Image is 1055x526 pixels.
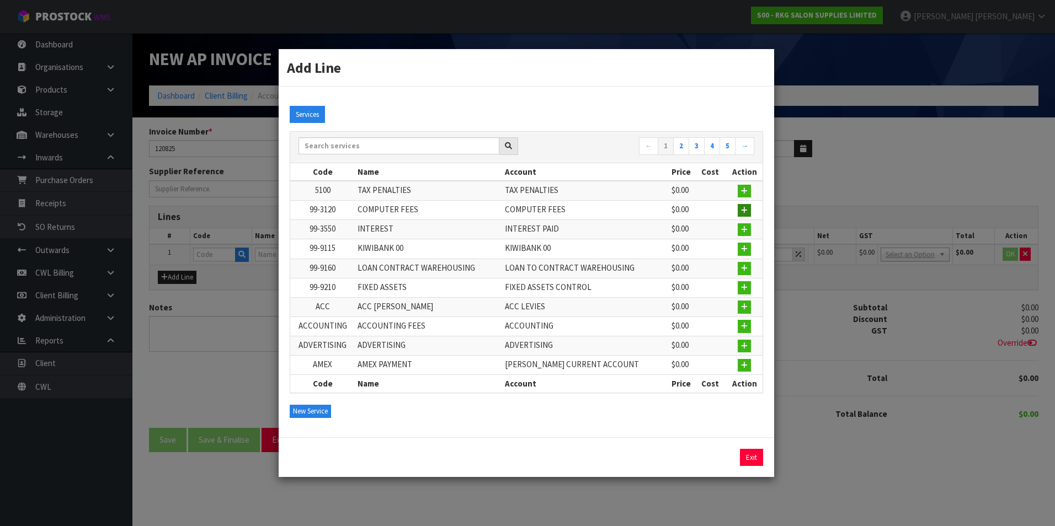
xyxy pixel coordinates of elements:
[658,137,674,155] a: 1
[355,163,502,181] th: Name
[502,239,669,259] td: KIWIBANK 00
[502,181,669,201] td: TAX PENALTIES
[290,375,355,393] th: Code
[735,137,754,155] a: →
[502,259,669,278] td: LOAN TO CONTRACT WAREHOUSING
[669,220,699,239] td: $0.00
[355,356,502,375] td: AMEX PAYMENT
[502,278,669,297] td: FIXED ASSETS CONTROL
[673,137,689,155] a: 2
[502,316,669,336] td: ACCOUNTING
[740,449,763,466] a: Exit
[355,316,502,336] td: ACCOUNTING FEES
[290,163,355,181] th: Code
[699,163,726,181] th: Cost
[669,375,699,393] th: Price
[290,297,355,316] td: ACC
[290,220,355,239] td: 99-3550
[299,137,499,154] input: Search services
[669,181,699,201] td: $0.00
[290,181,355,201] td: 5100
[669,356,699,375] td: $0.00
[720,137,736,155] a: 5
[502,220,669,239] td: INTEREST PAID
[355,239,502,259] td: KIWIBANK 00
[669,297,699,316] td: $0.00
[290,336,355,355] td: ADVERTISING
[502,375,669,393] th: Account
[290,106,325,124] button: Services
[669,259,699,278] td: $0.00
[502,356,669,375] td: [PERSON_NAME] CURRENT ACCOUNT
[502,297,669,316] td: ACC LEVIES
[290,259,355,278] td: 99-9160
[502,163,669,181] th: Account
[726,163,763,181] th: Action
[669,336,699,355] td: $0.00
[355,259,502,278] td: LOAN CONTRACT WAREHOUSING
[669,201,699,220] td: $0.00
[699,375,726,393] th: Cost
[355,336,502,355] td: ADVERTISING
[290,201,355,220] td: 99-3120
[669,163,699,181] th: Price
[669,316,699,336] td: $0.00
[669,278,699,297] td: $0.00
[689,137,705,155] a: 3
[355,181,502,201] td: TAX PENALTIES
[639,137,658,155] a: ←
[287,57,766,78] h3: Add Line
[535,137,754,157] nav: Page navigation
[355,375,502,393] th: Name
[669,239,699,259] td: $0.00
[290,405,331,418] button: New Service
[726,375,763,393] th: Action
[355,220,502,239] td: INTEREST
[704,137,720,155] a: 4
[290,239,355,259] td: 99-9115
[355,297,502,316] td: ACC [PERSON_NAME]
[290,316,355,336] td: ACCOUNTING
[355,278,502,297] td: FIXED ASSETS
[502,336,669,355] td: ADVERTISING
[290,278,355,297] td: 99-9210
[502,201,669,220] td: COMPUTER FEES
[355,201,502,220] td: COMPUTER FEES
[290,356,355,375] td: AMEX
